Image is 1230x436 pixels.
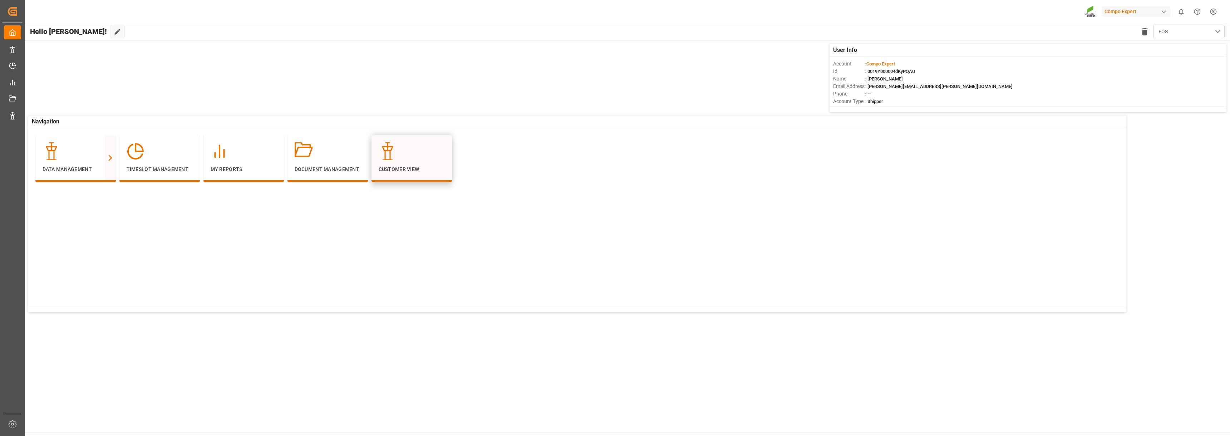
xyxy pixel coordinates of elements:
span: Phone [833,90,865,98]
span: : Shipper [865,99,883,104]
span: Email Address [833,83,865,90]
span: : [865,61,895,67]
span: : [PERSON_NAME] [865,76,903,82]
span: Compo Expert [866,61,895,67]
span: Id [833,68,865,75]
p: Customer View [379,166,445,173]
button: show 0 new notifications [1173,4,1189,20]
span: Navigation [32,117,59,126]
span: : 0019Y000004dKyPQAU [865,69,915,74]
span: Account [833,60,865,68]
div: Compo Expert [1102,6,1170,17]
img: Screenshot%202023-09-29%20at%2010.02.21.png_1712312052.png [1085,5,1097,18]
span: Account Type [833,98,865,105]
p: My Reports [211,166,277,173]
p: Data Management [43,166,109,173]
button: open menu [1153,25,1225,38]
span: FOS [1158,28,1168,35]
button: Help Center [1189,4,1205,20]
p: Document Management [295,166,361,173]
span: Name [833,75,865,83]
button: Compo Expert [1102,5,1173,18]
span: : — [865,91,871,97]
span: : [PERSON_NAME][EMAIL_ADDRESS][PERSON_NAME][DOMAIN_NAME] [865,84,1013,89]
span: User Info [833,46,857,54]
span: Hello [PERSON_NAME]! [30,25,107,38]
p: Timeslot Management [127,166,193,173]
